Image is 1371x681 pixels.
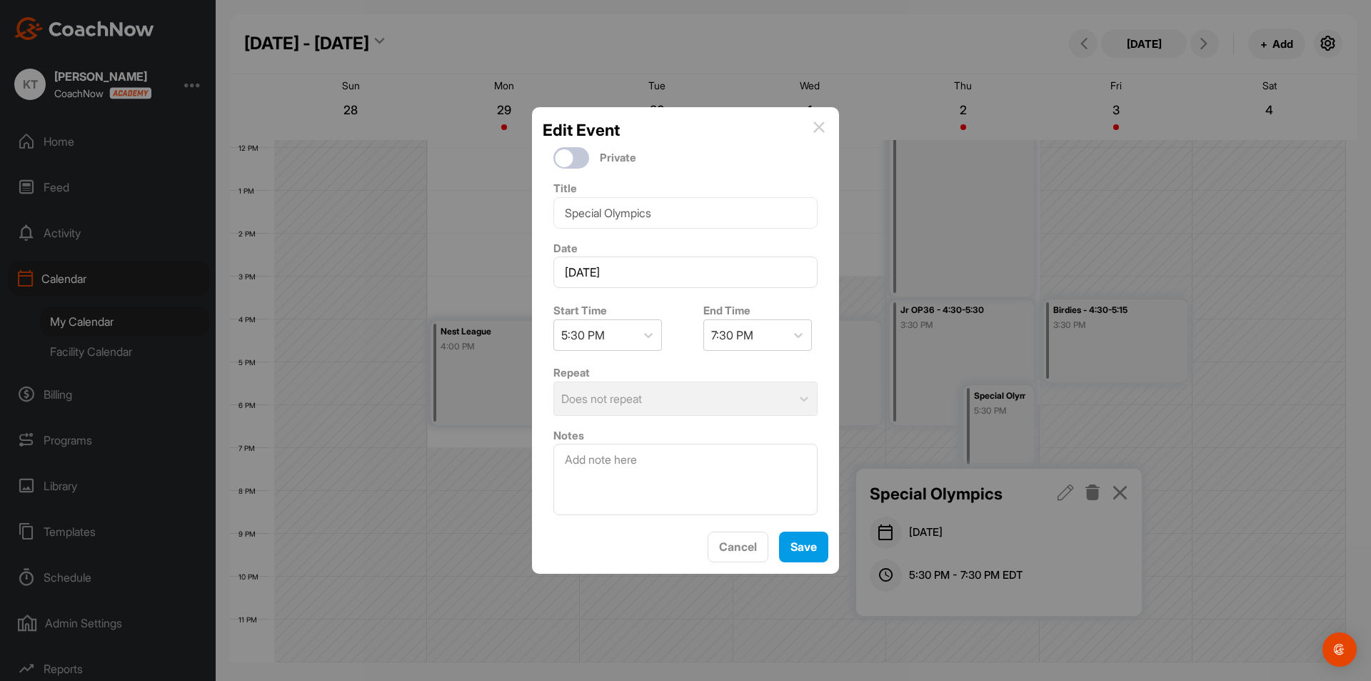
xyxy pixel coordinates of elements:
[553,429,584,442] label: Notes
[553,366,590,379] label: Repeat
[708,532,768,562] button: Cancel
[600,150,636,166] label: Private
[779,532,828,562] button: Save
[553,242,578,255] label: Date
[553,257,818,288] input: Select Date
[711,327,753,344] div: 7:30 PM
[553,197,818,229] input: Event Name
[543,118,620,142] h2: Edit Event
[561,327,605,344] div: 5:30 PM
[813,121,825,133] img: info
[703,304,750,317] label: End Time
[1322,632,1357,667] div: Open Intercom Messenger
[553,182,577,195] label: Title
[553,304,607,317] label: Start Time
